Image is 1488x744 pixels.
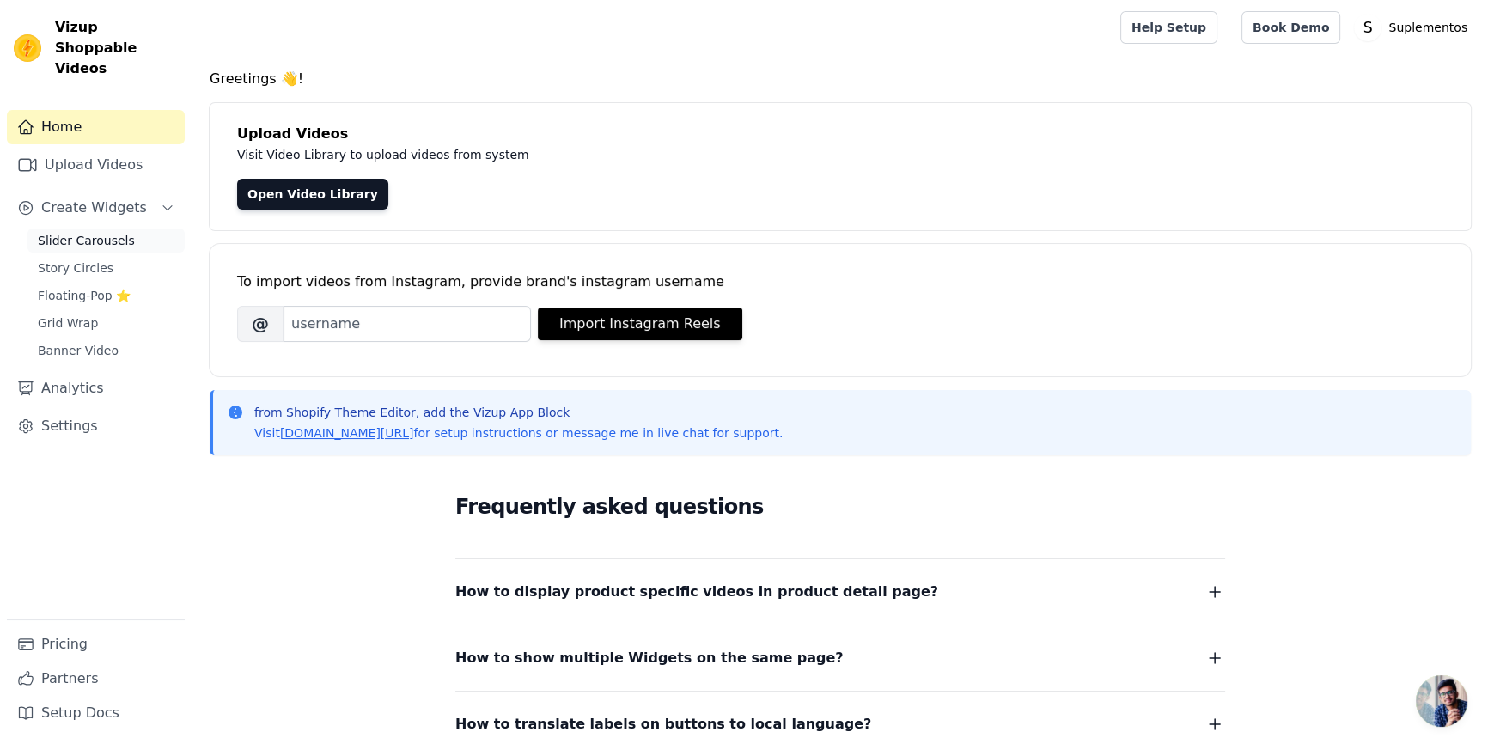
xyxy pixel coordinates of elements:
a: Analytics [7,371,185,406]
a: Grid Wrap [27,311,185,335]
span: How to show multiple Widgets on the same page? [455,646,844,670]
a: Help Setup [1120,11,1217,44]
a: Book Demo [1241,11,1340,44]
a: Settings [7,409,185,443]
text: S [1363,19,1373,36]
button: Import Instagram Reels [538,308,742,340]
p: Suplementos [1381,12,1474,43]
button: How to show multiple Widgets on the same page? [455,646,1225,670]
img: Vizup [14,34,41,62]
a: Chat abierto [1416,675,1467,727]
span: Grid Wrap [38,314,98,332]
a: Home [7,110,185,144]
h4: Upload Videos [237,124,1443,144]
span: @ [237,306,284,342]
button: How to translate labels on buttons to local language? [455,712,1225,736]
span: Banner Video [38,342,119,359]
a: Open Video Library [237,179,388,210]
h4: Greetings 👋! [210,69,1471,89]
span: Floating-Pop ⭐ [38,287,131,304]
a: Setup Docs [7,696,185,730]
a: Slider Carousels [27,229,185,253]
a: Floating-Pop ⭐ [27,284,185,308]
span: How to translate labels on buttons to local language? [455,712,871,736]
a: Pricing [7,627,185,662]
a: Banner Video [27,338,185,363]
h2: Frequently asked questions [455,490,1225,524]
span: Vizup Shoppable Videos [55,17,178,79]
span: Create Widgets [41,198,147,218]
p: Visit Video Library to upload videos from system [237,144,1007,165]
p: from Shopify Theme Editor, add the Vizup App Block [254,404,783,421]
span: Slider Carousels [38,232,135,249]
a: [DOMAIN_NAME][URL] [280,426,414,440]
span: Story Circles [38,259,113,277]
div: To import videos from Instagram, provide brand's instagram username [237,271,1443,292]
a: Story Circles [27,256,185,280]
button: Create Widgets [7,191,185,225]
p: Visit for setup instructions or message me in live chat for support. [254,424,783,442]
button: How to display product specific videos in product detail page? [455,580,1225,604]
a: Upload Videos [7,148,185,182]
button: S Suplementos [1354,12,1474,43]
input: username [284,306,531,342]
span: How to display product specific videos in product detail page? [455,580,938,604]
a: Partners [7,662,185,696]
